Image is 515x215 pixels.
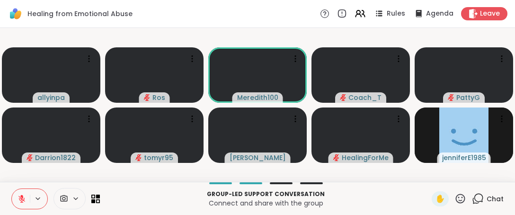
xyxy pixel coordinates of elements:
span: audio-muted [340,94,346,101]
span: PattyG [456,93,480,102]
span: Chat [487,194,504,204]
p: Group-led support conversation [106,190,426,198]
span: audio-muted [135,154,142,161]
span: Meredith100 [237,93,278,102]
span: Leave [480,9,500,18]
span: Ros [152,93,165,102]
span: Darrion1822 [35,153,76,162]
span: audio-muted [448,94,454,101]
span: tomyr95 [144,153,173,162]
img: ShareWell Logomark [8,6,24,22]
span: audio-muted [333,154,340,161]
span: audio-muted [144,94,151,101]
p: Connect and share with the group [106,198,426,208]
img: jenniferE1985 [439,107,488,163]
span: audio-muted [27,154,33,161]
span: HealingForMe [342,153,389,162]
span: ✋ [435,193,445,205]
span: Healing from Emotional Abuse [27,9,133,18]
span: Rules [387,9,405,18]
span: Agenda [426,9,453,18]
span: [PERSON_NAME] [230,153,286,162]
span: Coach_T [348,93,382,102]
span: allyinpa [37,93,65,102]
span: jenniferE1985 [442,153,486,162]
